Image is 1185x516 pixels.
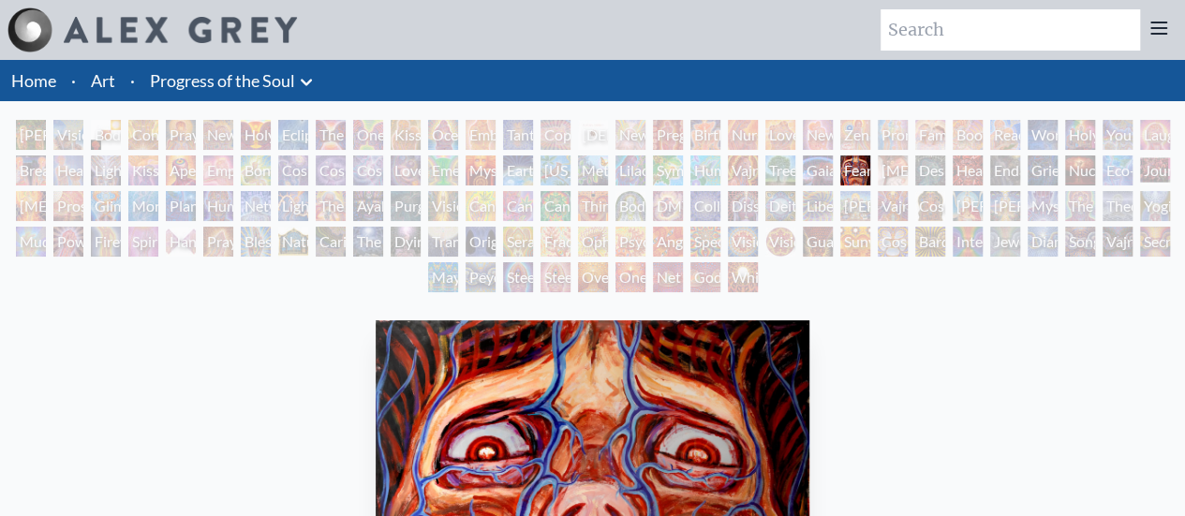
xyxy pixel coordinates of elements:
[503,191,533,221] div: Cannabis Sutra
[16,227,46,257] div: Mudra
[765,227,795,257] div: Vision Crystal Tondo
[353,120,383,150] div: One Taste
[878,155,908,185] div: [MEDICAL_DATA]
[128,227,158,257] div: Spirit Animates the Flesh
[241,155,271,185] div: Bond
[653,262,683,292] div: Net of Being
[1103,120,1133,150] div: Young & Old
[391,155,421,185] div: Love is a Cosmic Force
[1065,120,1095,150] div: Holy Family
[915,227,945,257] div: Bardo Being
[1103,191,1133,221] div: Theologue
[1028,120,1058,150] div: Wonder
[503,155,533,185] div: Earth Energies
[203,191,233,221] div: Human Geometry
[653,120,683,150] div: Pregnancy
[728,262,758,292] div: White Light
[466,155,496,185] div: Mysteriosa 2
[541,262,570,292] div: Steeplehead 2
[990,120,1020,150] div: Reading
[728,191,758,221] div: Dissectional Art for Tool's Lateralus CD
[653,191,683,221] div: DMT - The Spirit Molecule
[541,120,570,150] div: Copulating
[915,155,945,185] div: Despair
[615,227,645,257] div: Psychomicrograph of a Fractal Paisley Cherub Feather Tip
[728,120,758,150] div: Nursing
[878,227,908,257] div: Cosmic Elf
[653,155,683,185] div: Symbiosis: Gall Wasp & Oak Tree
[166,155,196,185] div: Aperture
[428,227,458,257] div: Transfiguration
[278,227,308,257] div: Nature of Mind
[803,120,833,150] div: New Family
[915,191,945,221] div: Cosmic [DEMOGRAPHIC_DATA]
[578,120,608,150] div: [DEMOGRAPHIC_DATA] Embryo
[728,155,758,185] div: Vajra Horse
[203,155,233,185] div: Empowerment
[1140,227,1170,257] div: Secret Writing Being
[953,120,983,150] div: Boo-boo
[1103,227,1133,257] div: Vajra Being
[64,60,83,101] li: ·
[241,227,271,257] div: Blessing Hand
[391,227,421,257] div: Dying
[1140,155,1170,185] div: Journey of the Wounded Healer
[241,191,271,221] div: Networks
[241,120,271,150] div: Holy Grail
[166,120,196,150] div: Praying
[541,227,570,257] div: Fractal Eyes
[578,155,608,185] div: Metamorphosis
[53,155,83,185] div: Healing
[353,191,383,221] div: Ayahuasca Visitation
[765,155,795,185] div: Tree & Person
[653,227,683,257] div: Angel Skin
[91,227,121,257] div: Firewalking
[203,120,233,150] div: New Man New Woman
[428,262,458,292] div: Mayan Being
[466,191,496,221] div: Cannabis Mudra
[428,120,458,150] div: Ocean of Love Bliss
[878,120,908,150] div: Promise
[840,155,870,185] div: Fear
[578,262,608,292] div: Oversoul
[690,155,720,185] div: Humming Bird
[128,155,158,185] div: Kiss of the [MEDICAL_DATA]
[1028,155,1058,185] div: Grieving
[615,120,645,150] div: Newborn
[166,191,196,221] div: Planetary Prayers
[16,191,46,221] div: [MEDICAL_DATA]
[803,227,833,257] div: Guardian of Infinite Vision
[765,120,795,150] div: Love Circuit
[578,227,608,257] div: Ophanic Eyelash
[391,120,421,150] div: Kissing
[1065,155,1095,185] div: Nuclear Crucifixion
[278,120,308,150] div: Eclipse
[316,191,346,221] div: The Shulgins and their Alchemical Angels
[728,227,758,257] div: Vision Crystal
[1140,120,1170,150] div: Laughing Man
[428,191,458,221] div: Vision Tree
[840,191,870,221] div: [PERSON_NAME]
[316,227,346,257] div: Caring
[503,120,533,150] div: Tantra
[466,227,496,257] div: Original Face
[1028,227,1058,257] div: Diamond Being
[615,155,645,185] div: Lilacs
[278,191,308,221] div: Lightworker
[1103,155,1133,185] div: Eco-Atlas
[91,191,121,221] div: Glimpsing the Empyrean
[881,9,1140,51] input: Search
[503,262,533,292] div: Steeplehead 1
[128,191,158,221] div: Monochord
[990,155,1020,185] div: Endarkenment
[11,70,56,91] a: Home
[1065,191,1095,221] div: The Seer
[765,191,795,221] div: Deities & Demons Drinking from the Milky Pool
[150,67,295,94] a: Progress of the Soul
[615,191,645,221] div: Body/Mind as a Vibratory Field of Energy
[53,120,83,150] div: Visionary Origin of Language
[91,120,121,150] div: Body, Mind, Spirit
[990,227,1020,257] div: Jewel Being
[16,155,46,185] div: Breathing
[840,227,870,257] div: Sunyata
